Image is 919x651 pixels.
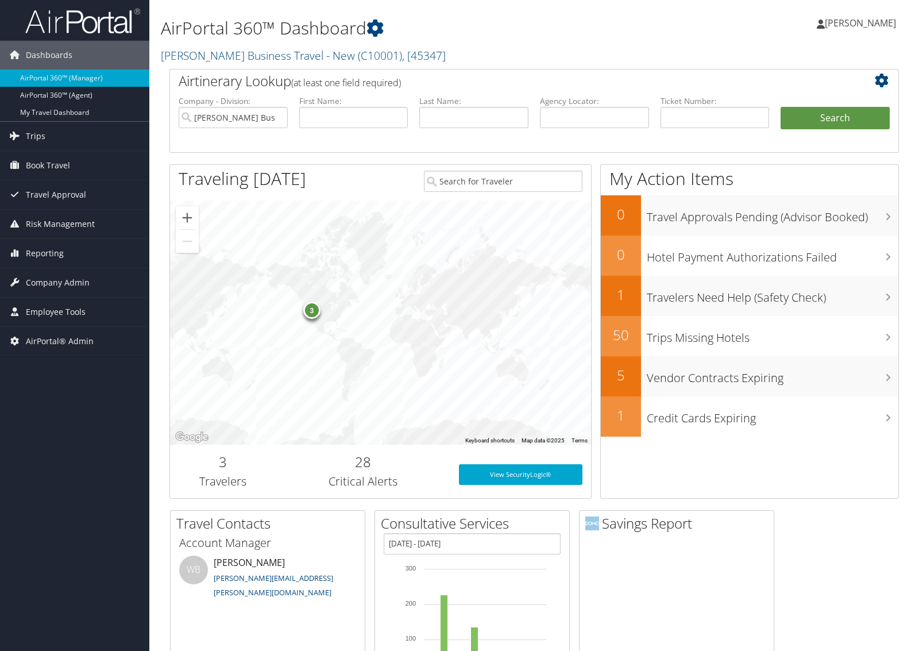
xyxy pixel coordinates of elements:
h2: Savings Report [585,514,774,533]
a: 1Travelers Need Help (Safety Check) [601,276,898,316]
h1: AirPortal 360™ Dashboard [161,16,659,40]
h2: Consultative Services [381,514,569,533]
input: Search for Traveler [424,171,582,192]
h2: Airtinerary Lookup [179,71,829,91]
a: Terms (opens in new tab) [572,437,588,444]
label: Last Name: [419,95,528,107]
h3: Vendor Contracts Expiring [647,364,898,386]
button: Keyboard shortcuts [465,437,515,445]
span: AirPortal® Admin [26,327,94,356]
span: Travel Approval [26,180,86,209]
h3: Account Manager [179,535,356,551]
span: , [ 45347 ] [402,48,446,63]
h3: Credit Cards Expiring [647,405,898,426]
a: [PERSON_NAME] [817,6,908,40]
label: Agency Locator: [540,95,649,107]
span: (at least one field required) [291,76,401,89]
tspan: 100 [406,635,416,642]
h3: Hotel Payment Authorizations Failed [647,244,898,265]
label: Company - Division: [179,95,288,107]
h2: 1 [601,285,641,305]
img: Google [173,430,211,445]
h2: 0 [601,245,641,264]
span: Map data ©2025 [522,437,565,444]
span: Reporting [26,239,64,268]
li: [PERSON_NAME] [173,556,362,603]
span: Employee Tools [26,298,86,326]
h3: Trips Missing Hotels [647,324,898,346]
tspan: 200 [406,600,416,607]
a: 5Vendor Contracts Expiring [601,356,898,396]
label: Ticket Number: [661,95,770,107]
span: Company Admin [26,268,90,297]
h2: 1 [601,406,641,425]
span: ( C10001 ) [358,48,402,63]
h3: Travelers Need Help (Safety Check) [647,284,898,306]
h1: My Action Items [601,167,898,191]
a: 1Credit Cards Expiring [601,396,898,437]
a: [PERSON_NAME][EMAIL_ADDRESS][PERSON_NAME][DOMAIN_NAME] [214,573,333,598]
h2: 5 [601,365,641,385]
a: 0Hotel Payment Authorizations Failed [601,236,898,276]
label: First Name: [299,95,408,107]
span: [PERSON_NAME] [825,17,896,29]
span: Dashboards [26,41,72,70]
h2: 28 [284,452,442,472]
span: Book Travel [26,151,70,180]
a: Open this area in Google Maps (opens a new window) [173,430,211,445]
h2: 0 [601,205,641,224]
button: Zoom in [176,206,199,229]
span: Trips [26,122,45,151]
button: Zoom out [176,230,199,253]
h1: Traveling [DATE] [179,167,306,191]
a: View SecurityLogic® [459,464,582,485]
span: Risk Management [26,210,95,238]
div: 3 [303,302,321,319]
h2: Travel Contacts [176,514,365,533]
tspan: 300 [406,565,416,572]
img: domo-logo.png [585,517,599,530]
a: [PERSON_NAME] Business Travel - New [161,48,446,63]
h2: 3 [179,452,267,472]
img: airportal-logo.png [25,7,140,34]
h3: Travel Approvals Pending (Advisor Booked) [647,203,898,225]
a: 50Trips Missing Hotels [601,316,898,356]
div: WB [179,556,208,584]
h2: 50 [601,325,641,345]
h3: Critical Alerts [284,473,442,490]
a: 0Travel Approvals Pending (Advisor Booked) [601,195,898,236]
h3: Travelers [179,473,267,490]
button: Search [781,107,890,130]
